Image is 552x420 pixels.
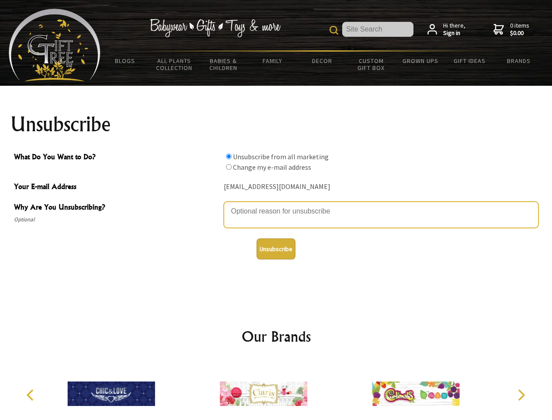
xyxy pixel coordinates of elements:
[427,22,465,37] a: Hi there,Sign in
[511,385,531,405] button: Next
[443,22,465,37] span: Hi there,
[199,52,248,77] a: Babies & Children
[14,214,219,225] span: Optional
[14,151,219,164] span: What Do You Want to Do?
[330,26,338,35] img: product search
[297,52,347,70] a: Decor
[443,29,465,37] strong: Sign in
[224,180,538,194] div: [EMAIL_ADDRESS][DOMAIN_NAME]
[226,154,232,159] input: What Do You Want to Do?
[10,114,542,135] h1: Unsubscribe
[233,163,311,171] label: Change my e-mail address
[257,238,295,259] button: Unsubscribe
[150,52,199,77] a: All Plants Collection
[17,326,535,347] h2: Our Brands
[149,19,281,37] img: Babywear - Gifts - Toys & more
[101,52,150,70] a: BLOGS
[14,181,219,194] span: Your E-mail Address
[248,52,298,70] a: Family
[9,9,101,81] img: Babyware - Gifts - Toys and more...
[396,52,445,70] a: Grown Ups
[224,202,538,228] textarea: Why Are You Unsubscribing?
[14,202,219,214] span: Why Are You Unsubscribing?
[347,52,396,77] a: Custom Gift Box
[22,385,41,405] button: Previous
[233,152,329,161] label: Unsubscribe from all marketing
[342,22,413,37] input: Site Search
[226,164,232,170] input: What Do You Want to Do?
[494,52,544,70] a: Brands
[445,52,494,70] a: Gift Ideas
[493,22,529,37] a: 0 items$0.00
[510,21,529,37] span: 0 items
[510,29,529,37] strong: $0.00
